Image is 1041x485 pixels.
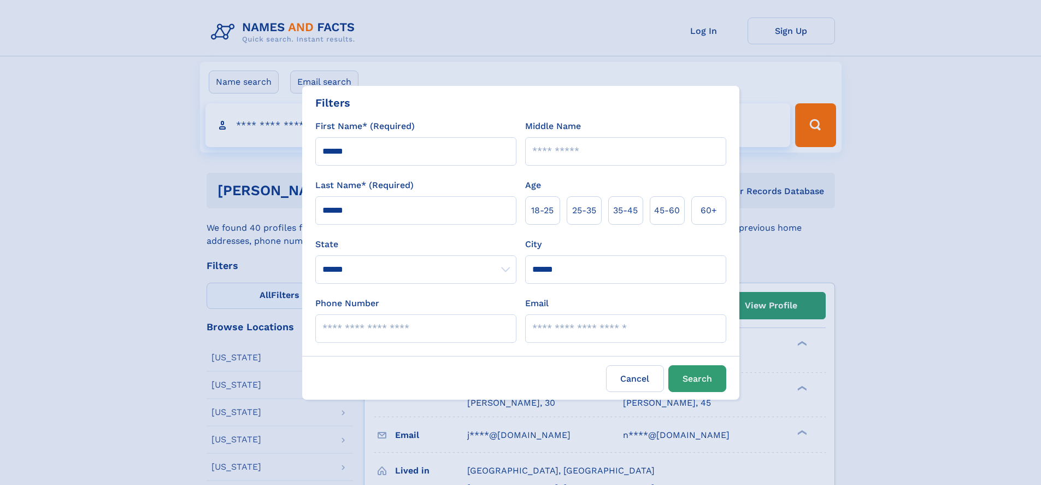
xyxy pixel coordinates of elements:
label: First Name* (Required) [315,120,415,133]
span: 25‑35 [572,204,596,217]
div: Filters [315,95,350,111]
span: 35‑45 [613,204,638,217]
span: 60+ [701,204,717,217]
label: Middle Name [525,120,581,133]
span: 18‑25 [531,204,554,217]
button: Search [668,365,726,392]
label: City [525,238,542,251]
label: Cancel [606,365,664,392]
label: Phone Number [315,297,379,310]
label: State [315,238,516,251]
label: Last Name* (Required) [315,179,414,192]
label: Email [525,297,549,310]
span: 45‑60 [654,204,680,217]
label: Age [525,179,541,192]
